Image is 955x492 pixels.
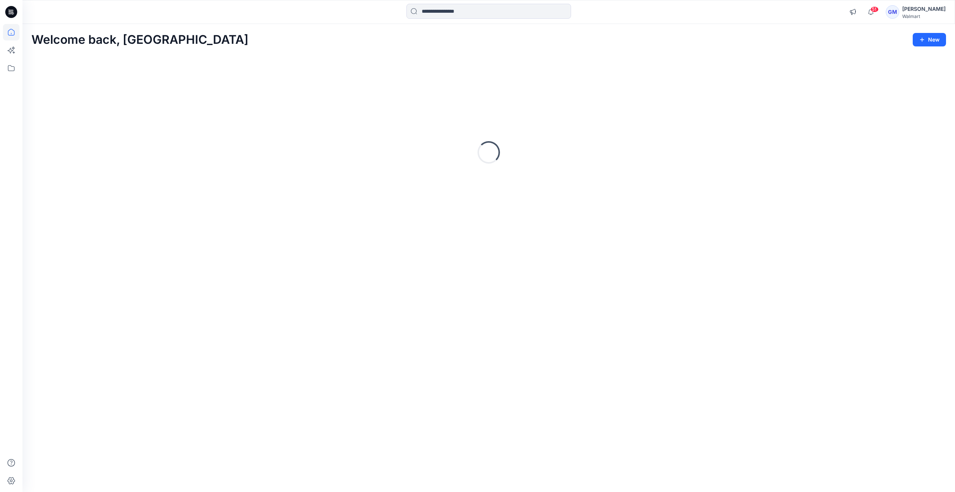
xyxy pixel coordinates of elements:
[913,33,946,46] button: New
[902,13,946,19] div: Walmart
[31,33,248,47] h2: Welcome back, [GEOGRAPHIC_DATA]
[886,5,899,19] div: GM
[870,6,879,12] span: 51
[902,4,946,13] div: [PERSON_NAME]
